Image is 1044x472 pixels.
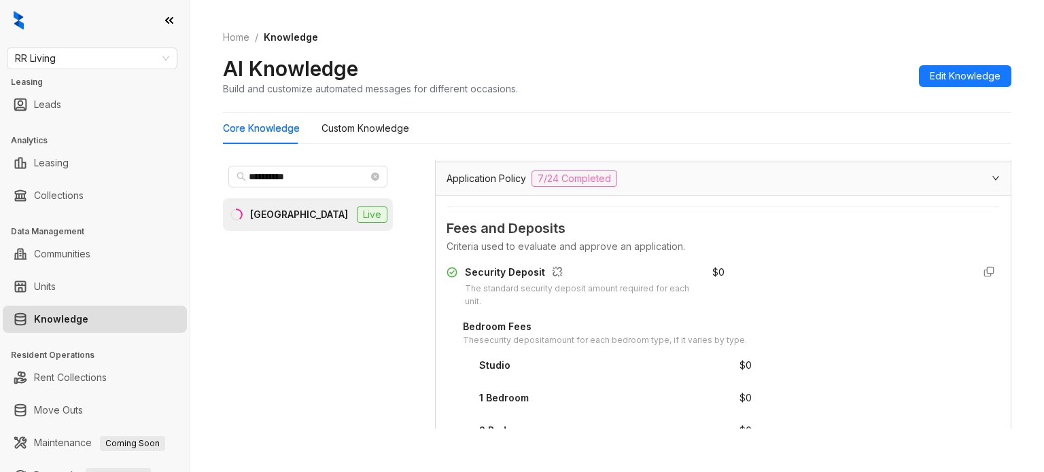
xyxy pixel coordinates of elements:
[3,273,187,300] li: Units
[739,358,752,373] div: $ 0
[11,225,190,238] h3: Data Management
[3,397,187,424] li: Move Outs
[357,206,387,223] span: Live
[3,182,187,209] li: Collections
[34,273,56,300] a: Units
[739,423,752,438] div: $ 0
[220,30,252,45] a: Home
[223,81,518,96] div: Build and customize automated messages for different occasions.
[463,334,747,347] div: The security deposit amount for each bedroom type, if it varies by type.
[371,173,379,181] span: close-circle
[479,423,531,438] div: 2 Bedroom
[447,239,1000,254] div: Criteria used to evaluate and approve an application.
[3,240,187,268] li: Communities
[3,91,187,118] li: Leads
[15,48,169,69] span: RR Living
[919,65,1011,87] button: Edit Knowledge
[447,171,526,186] span: Application Policy
[465,283,696,308] div: The standard security deposit amount required for each unit.
[465,265,696,283] div: Security Deposit
[34,306,88,333] a: Knowledge
[34,364,107,391] a: Rent Collections
[3,364,187,391] li: Rent Collections
[34,91,61,118] a: Leads
[930,69,1000,84] span: Edit Knowledge
[436,162,1011,195] div: Application Policy7/24 Completed
[100,436,165,451] span: Coming Soon
[14,11,24,30] img: logo
[11,349,190,361] h3: Resident Operations
[479,391,529,405] div: 1 Bedroom
[3,429,187,456] li: Maintenance
[479,358,510,373] div: Studio
[223,56,358,81] h2: AI Knowledge
[34,182,84,209] a: Collections
[255,30,258,45] li: /
[250,207,348,222] div: [GEOGRAPHIC_DATA]
[11,76,190,88] h3: Leasing
[463,319,747,334] div: Bedroom Fees
[447,218,1000,239] span: Fees and Deposits
[237,172,246,181] span: search
[264,31,318,43] span: Knowledge
[532,170,617,187] span: 7/24 Completed
[34,149,69,177] a: Leasing
[34,240,90,268] a: Communities
[34,397,83,424] a: Move Outs
[321,121,409,136] div: Custom Knowledge
[3,149,187,177] li: Leasing
[11,134,190,147] h3: Analytics
[712,265,725,280] div: $ 0
[3,306,187,333] li: Knowledge
[223,121,300,136] div: Core Knowledge
[739,391,752,405] div: $ 0
[992,174,1000,182] span: expanded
